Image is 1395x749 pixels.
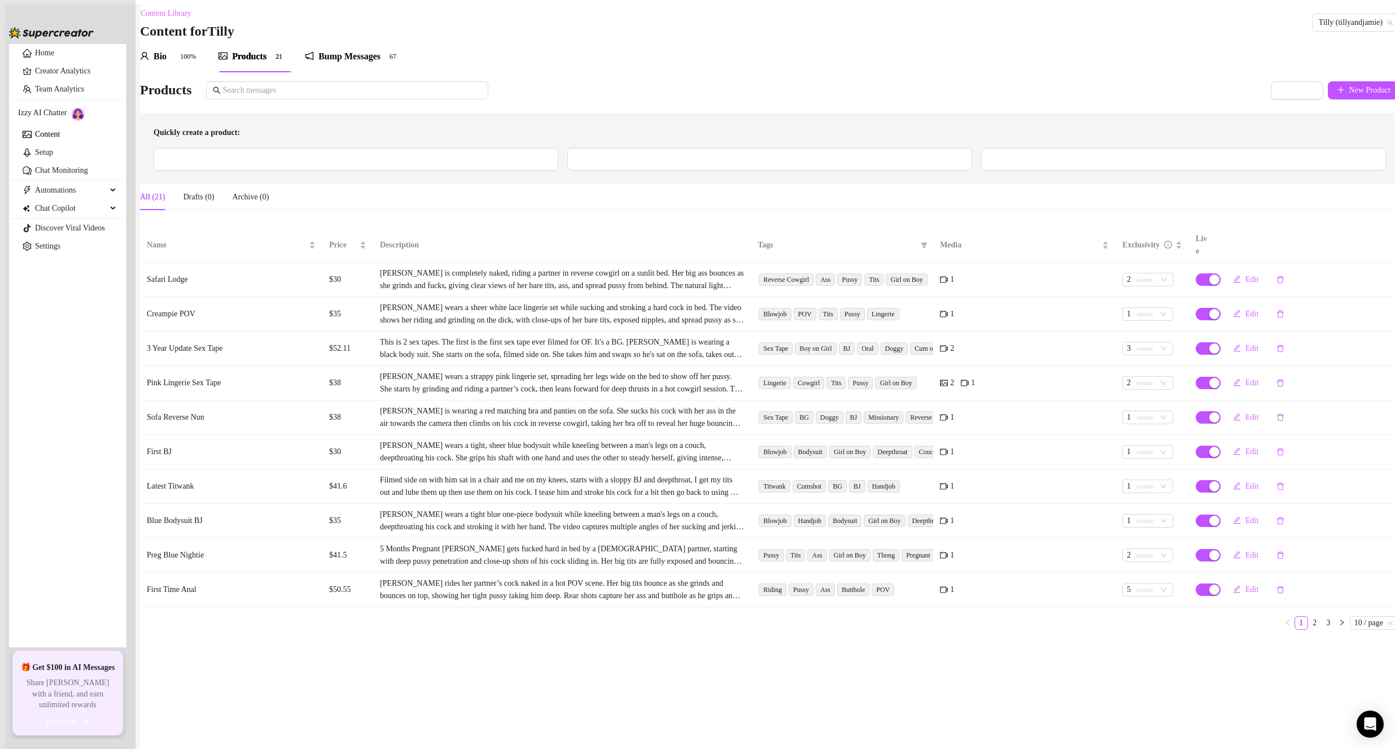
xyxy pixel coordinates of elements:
button: delete [1267,546,1293,564]
span: Edit [1245,516,1258,525]
span: video-camera [940,276,948,284]
span: Tits [819,308,838,320]
span: Chat Copilot [35,199,107,217]
span: Edit [1245,585,1258,594]
span: 1 [1127,308,1131,320]
span: Pussy [840,308,865,320]
span: 1 [1127,411,1131,424]
span: 10 / page [1354,617,1395,629]
span: delete [1276,482,1284,490]
span: Pussy [759,549,784,561]
span: 1 [950,515,954,527]
span: edit [1233,551,1241,559]
span: 2 [950,342,954,355]
span: picture [940,379,948,387]
div: [PERSON_NAME] wears a tight blue one-piece bodysuit while kneeling between a man's legs on a couc... [380,508,744,533]
span: video-camera [940,482,948,490]
td: First Time Anal [140,573,322,607]
span: Import [1292,86,1314,95]
span: 1 [950,549,954,561]
div: [PERSON_NAME] wears a tight, sheer blue bodysuit while kneeling between a man's legs on a couch, ... [380,439,744,464]
span: POV [872,583,894,596]
span: Import from Top Selling PPVs [308,154,418,164]
span: Edit [1245,344,1258,353]
span: Media [940,239,1100,251]
span: left [1284,619,1291,626]
td: $50.55 [322,573,373,607]
span: plus [711,154,720,163]
span: filter [919,237,930,254]
div: Archive (0) [233,191,269,203]
div: Open Intercom Messenger [1357,711,1384,738]
span: Reverse Cowgirl [906,411,960,424]
button: left [1281,616,1295,630]
span: thunderbolt [23,186,32,195]
button: Edit [1224,271,1267,289]
span: Bodysuit [794,446,827,458]
span: 1 [950,411,954,424]
button: delete [1267,477,1293,495]
span: 1 [1127,446,1131,458]
span: BG [795,411,814,424]
td: Blue Bodysuit BJ [140,504,322,538]
span: Deepthroat [873,446,912,458]
span: Edit [1245,275,1258,284]
span: Izzy AI Chatter [18,107,67,119]
div: This is 2 sex tapes. The first is the first sex tape ever filmed for OF. It's a BG. [PERSON_NAME]... [380,336,744,361]
span: Pussy [789,583,814,596]
span: 1 [1127,515,1131,527]
img: Chat Copilot [23,204,30,212]
span: POV [794,308,816,320]
strong: Quickly create a product: [154,128,240,137]
th: Name [140,228,322,263]
span: Cowgirl [793,377,824,389]
span: Edit [1245,482,1258,491]
button: Content Library [140,5,200,23]
span: plus [1123,154,1132,163]
span: Girl on Boy [829,549,871,561]
span: Content Library [141,9,191,18]
span: delete [1276,345,1284,352]
span: delete [1276,586,1284,594]
span: edit [1233,447,1241,455]
a: Chat Monitoring [35,166,88,175]
span: 1 [950,273,954,286]
span: Edit [1245,413,1258,422]
span: Girl on Boy [829,446,871,458]
sup: 100% [176,51,200,62]
span: Cum on Tits [910,342,952,355]
a: Discover Viral Videos [35,224,105,232]
span: edit [1233,482,1241,490]
span: Price [329,239,357,251]
span: delete [1276,448,1284,456]
span: Deepthroat [908,515,947,527]
span: 1 [1127,480,1131,493]
button: delete [1267,339,1293,358]
td: $41.5 [322,538,373,573]
span: filter [921,242,928,249]
span: Ass [807,549,826,561]
button: delete [1267,305,1293,323]
button: Import from Mass Messages [567,148,972,171]
span: Edit [1245,447,1258,456]
span: edit [1233,585,1241,593]
span: Butthole [837,583,869,596]
td: Preg Blue Nightie [140,538,322,573]
span: Girl on Boy [864,515,905,527]
span: plus [1337,86,1345,94]
a: Content [35,130,60,138]
span: 6 [390,53,393,60]
span: 2 [1127,377,1131,389]
button: Edit [1224,305,1267,323]
span: Ass [816,273,835,286]
button: delete [1267,374,1293,392]
span: BJ [849,480,865,493]
span: import [1280,86,1288,94]
span: Share [PERSON_NAME] with a friend, and earn unlimited rewards [19,677,116,711]
td: $30 [322,435,373,469]
div: Products [232,50,266,63]
a: 2 [1309,617,1321,629]
button: Earn nowarrow-right [19,715,116,729]
td: First BJ [140,435,322,469]
span: Edit [1245,551,1258,560]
